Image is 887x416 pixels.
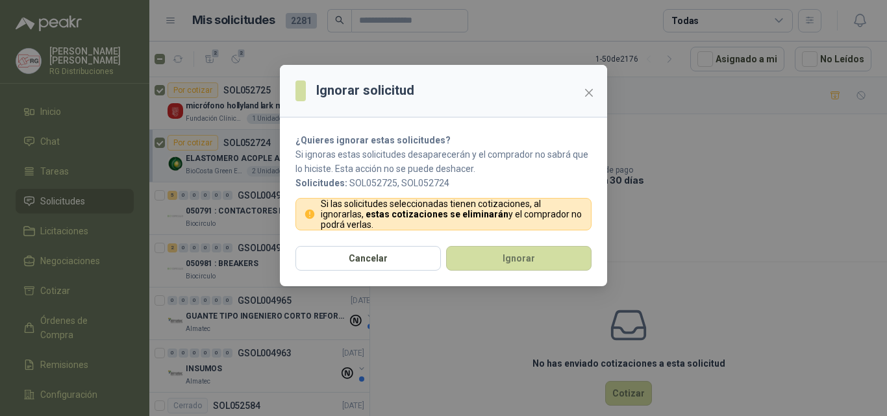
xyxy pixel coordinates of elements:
[579,82,599,103] button: Close
[295,176,592,190] p: SOL052725, SOL052724
[295,147,592,176] p: Si ignoras estas solicitudes desaparecerán y el comprador no sabrá que lo hiciste. Esta acción no...
[295,178,347,188] b: Solicitudes:
[584,88,594,98] span: close
[295,135,451,145] strong: ¿Quieres ignorar estas solicitudes?
[446,246,592,271] button: Ignorar
[295,246,441,271] button: Cancelar
[316,80,414,101] h3: Ignorar solicitud
[321,199,584,230] p: Si las solicitudes seleccionadas tienen cotizaciones, al ignorarlas, y el comprador no podrá verlas.
[366,209,508,219] strong: estas cotizaciones se eliminarán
